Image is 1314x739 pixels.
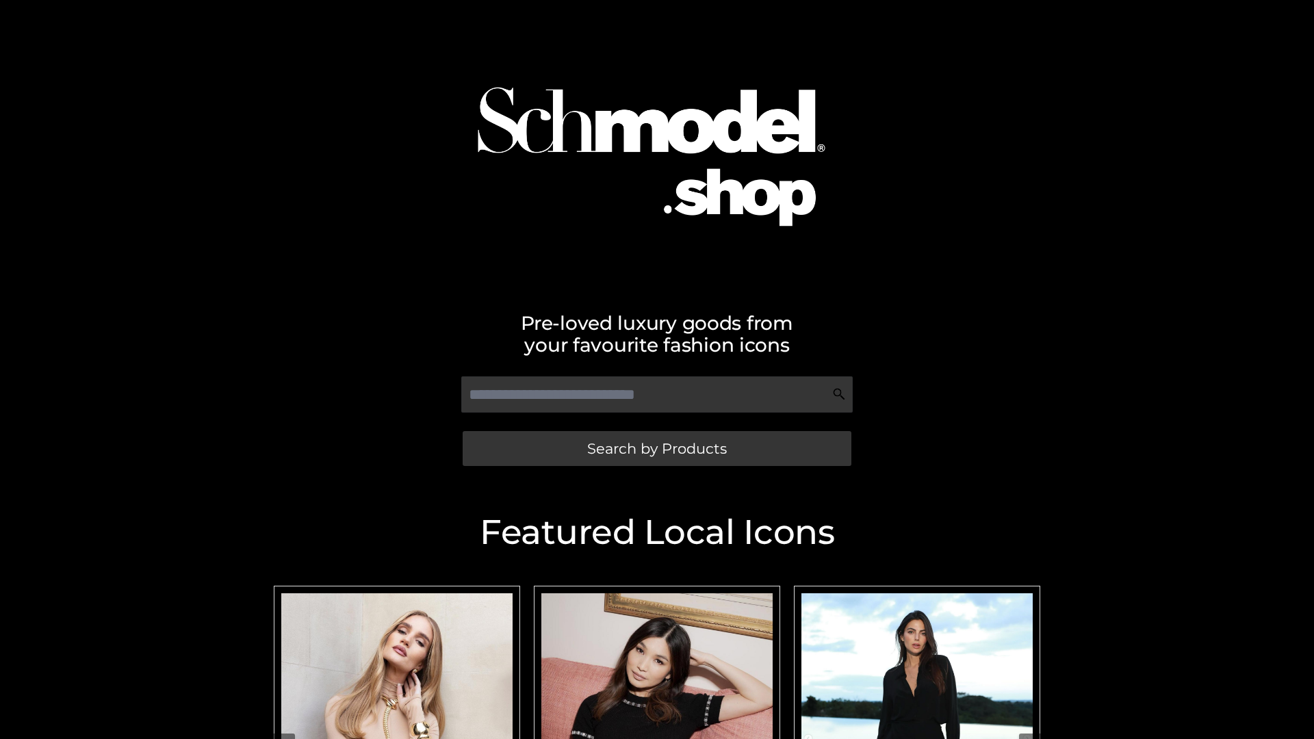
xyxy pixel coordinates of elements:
h2: Pre-loved luxury goods from your favourite fashion icons [267,312,1047,356]
img: Search Icon [832,387,846,401]
h2: Featured Local Icons​ [267,515,1047,549]
a: Search by Products [463,431,851,466]
span: Search by Products [587,441,727,456]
